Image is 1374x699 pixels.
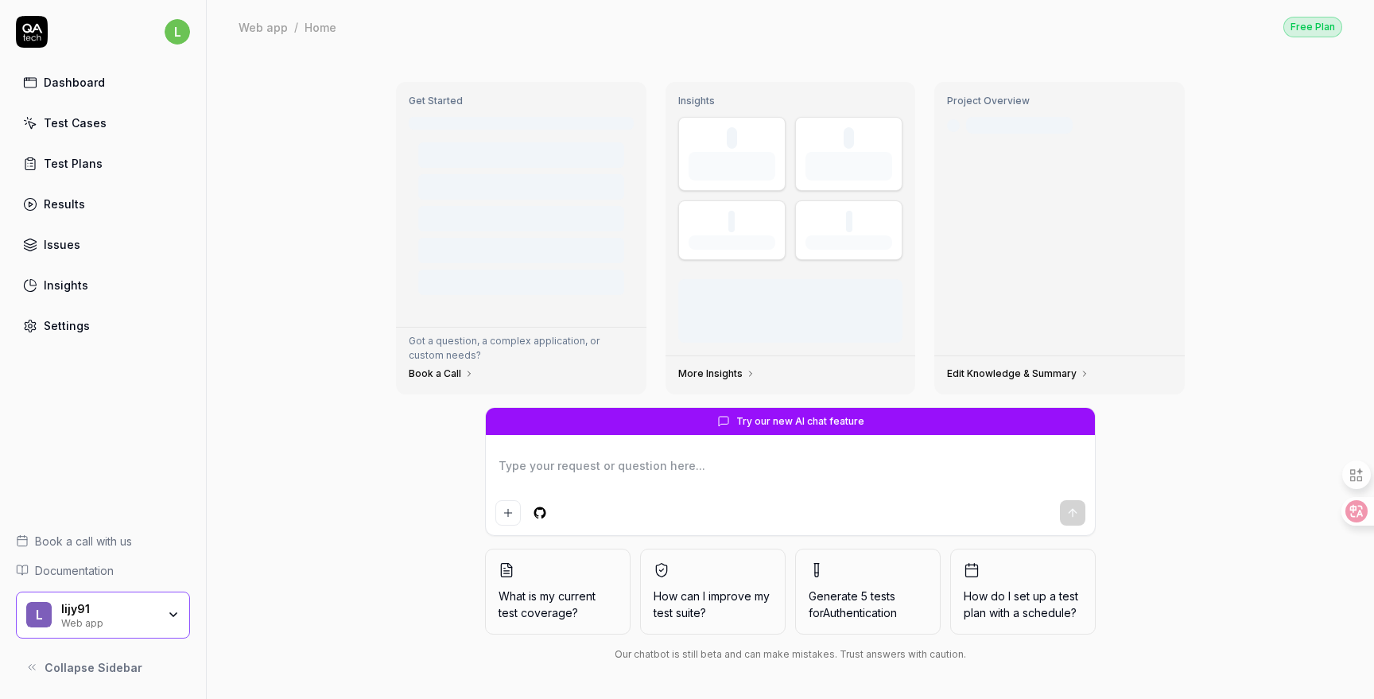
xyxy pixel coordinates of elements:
[846,211,852,232] div: -
[44,317,90,334] div: Settings
[16,67,190,98] a: Dashboard
[239,19,288,35] div: Web app
[16,107,190,138] a: Test Cases
[16,148,190,179] a: Test Plans
[409,95,634,107] h3: Get Started
[409,334,634,363] p: Got a question, a complex application, or custom needs?
[966,117,1073,134] div: Last crawled [DATE]
[947,367,1089,380] a: Edit Knowledge & Summary
[795,549,941,635] button: Generate 5 tests forAuthentication
[294,19,298,35] div: /
[44,74,105,91] div: Dashboard
[736,414,864,429] span: Try our new AI chat feature
[16,592,190,639] button: llijy91Web app
[947,95,1172,107] h3: Project Overview
[678,95,903,107] h3: Insights
[44,196,85,212] div: Results
[1283,17,1342,37] div: Free Plan
[165,16,190,48] button: l
[1283,16,1342,37] a: Free Plan
[689,235,775,250] div: Success Rate
[16,229,190,260] a: Issues
[26,602,52,627] span: l
[805,235,892,250] div: Avg Duration
[44,236,80,253] div: Issues
[640,549,786,635] button: How can I improve my test suite?
[305,19,336,35] div: Home
[61,616,157,628] div: Web app
[485,549,631,635] button: What is my current test coverage?
[16,533,190,549] a: Book a call with us
[61,602,157,616] div: lijy91
[678,367,755,380] a: More Insights
[844,127,854,149] div: 0
[728,211,735,232] div: -
[495,500,521,526] button: Add attachment
[45,659,142,676] span: Collapse Sidebar
[499,588,617,621] span: What is my current test coverage?
[809,589,897,619] span: Generate 5 tests for Authentication
[44,155,103,172] div: Test Plans
[44,115,107,131] div: Test Cases
[485,647,1096,662] div: Our chatbot is still beta and can make mistakes. Trust answers with caution.
[805,152,892,181] div: Test Cases (enabled)
[950,549,1096,635] button: How do I set up a test plan with a schedule?
[44,277,88,293] div: Insights
[727,127,737,149] div: 0
[35,562,114,579] span: Documentation
[16,188,190,219] a: Results
[35,533,132,549] span: Book a call with us
[409,367,474,380] a: Book a Call
[165,19,190,45] span: l
[689,152,775,181] div: Test Executions (last 30 days)
[16,651,190,683] button: Collapse Sidebar
[16,562,190,579] a: Documentation
[16,270,190,301] a: Insights
[16,310,190,341] a: Settings
[654,588,772,621] span: How can I improve my test suite?
[964,588,1082,621] span: How do I set up a test plan with a schedule?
